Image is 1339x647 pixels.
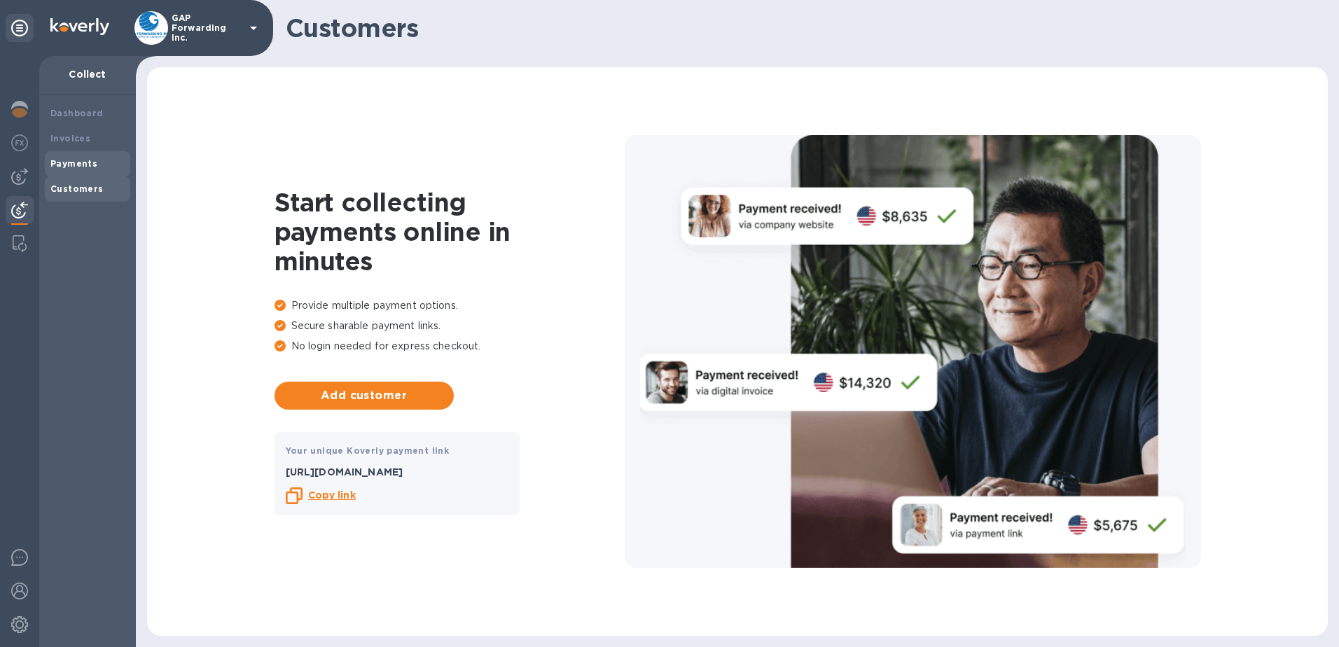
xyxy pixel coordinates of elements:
[286,465,508,479] p: [URL][DOMAIN_NAME]
[50,108,104,118] b: Dashboard
[172,13,242,43] p: GAP Forwarding Inc.
[308,489,356,501] b: Copy link
[275,298,625,313] p: Provide multiple payment options.
[286,13,1317,43] h1: Customers
[275,382,454,410] button: Add customer
[1269,580,1339,647] iframe: Chat Widget
[50,133,90,144] b: Invoices
[50,18,109,35] img: Logo
[275,319,625,333] p: Secure sharable payment links.
[286,445,450,456] b: Your unique Koverly payment link
[275,339,625,354] p: No login needed for express checkout.
[286,387,443,404] span: Add customer
[50,183,104,194] b: Customers
[50,67,125,81] p: Collect
[275,188,625,276] h1: Start collecting payments online in minutes
[11,134,28,151] img: Foreign exchange
[50,158,97,169] b: Payments
[6,14,34,42] div: Unpin categories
